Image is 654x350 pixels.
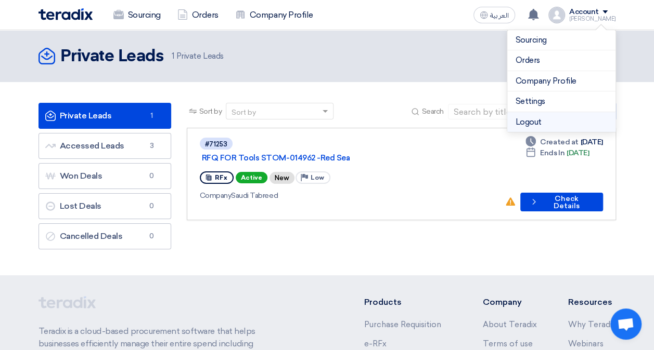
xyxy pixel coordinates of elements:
[448,104,594,119] input: Search by title or reference number
[610,308,642,340] a: Open chat
[236,172,267,183] span: Active
[146,231,158,241] span: 0
[146,111,158,121] span: 1
[39,133,171,159] a: Accessed Leads3
[146,201,158,211] span: 0
[421,106,443,117] span: Search
[311,174,324,181] span: Low
[569,8,599,17] div: Account
[520,193,603,211] button: Check Details
[548,7,565,23] img: profile_test.png
[202,153,462,163] a: RFQ FOR Tools STOM-014962 -Red Sea
[200,190,496,201] div: Saudi Tabreed
[270,172,294,184] div: New
[568,320,616,329] a: Why Teradix
[39,163,171,189] a: Won Deals0
[483,339,533,348] a: Terms of use
[473,7,515,23] button: العربية
[364,320,441,329] a: Purchase Requisition
[490,12,509,19] span: العربية
[227,4,322,26] a: Company Profile
[568,296,616,308] li: Resources
[364,339,386,348] a: e-RFx
[169,4,227,26] a: Orders
[172,50,223,62] span: Private Leads
[199,106,222,117] span: Sort by
[200,191,232,200] span: Company
[525,147,589,158] div: [DATE]
[60,46,164,67] h2: Private Leads
[525,137,602,147] div: [DATE]
[569,16,616,22] div: [PERSON_NAME]
[232,107,256,118] div: Sort by
[205,141,227,147] div: #71253
[540,147,565,158] span: Ends In
[540,137,578,147] span: Created at
[215,174,227,181] span: RFx
[39,223,171,249] a: Cancelled Deals0
[483,296,537,308] li: Company
[568,339,604,348] a: Webinars
[146,171,158,181] span: 0
[39,193,171,219] a: Lost Deals0
[172,51,174,61] span: 1
[516,34,607,46] a: Sourcing
[105,4,169,26] a: Sourcing
[364,296,452,308] li: Products
[39,103,171,129] a: Private Leads1
[39,8,93,20] img: Teradix logo
[507,112,615,132] li: Logout
[516,75,607,87] a: Company Profile
[483,320,537,329] a: About Teradix
[146,141,158,151] span: 3
[516,96,607,107] a: Settings
[516,55,607,66] a: Orders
